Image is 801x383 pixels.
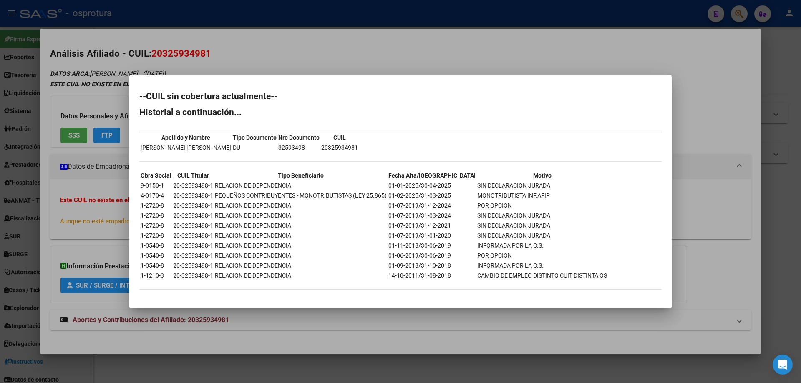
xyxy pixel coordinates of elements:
th: Apellido y Nombre [140,133,232,142]
td: 01-01-2025/30-04-2025 [388,181,476,190]
td: PEQUEÑOS CONTRIBUYENTES - MONOTRIBUTISTAS (LEY 25.865) [214,191,387,200]
td: 20-32593498-1 [173,231,214,240]
td: 20-32593498-1 [173,221,214,230]
td: 20-32593498-1 [173,211,214,220]
td: SIN DECLARACION JURADA [477,211,607,220]
td: 20-32593498-1 [173,181,214,190]
td: 9-0150-1 [140,181,172,190]
th: Obra Social [140,171,172,180]
td: RELACION DE DEPENDENCIA [214,271,387,280]
td: 20-32593498-1 [173,201,214,210]
td: CAMBIO DE EMPLEO DISTINTO CUIT DISTINTA OS [477,271,607,280]
td: DU [232,143,277,152]
td: POR OPCION [477,251,607,260]
td: 14-10-2011/31-08-2018 [388,271,476,280]
td: 1-1210-3 [140,271,172,280]
td: INFORMADA POR LA O.S. [477,261,607,270]
td: SIN DECLARACION JURADA [477,181,607,190]
td: 01-09-2018/31-10-2018 [388,261,476,270]
td: 1-2720-8 [140,211,172,220]
td: 01-02-2025/31-03-2025 [388,191,476,200]
td: SIN DECLARACION JURADA [477,231,607,240]
td: RELACION DE DEPENDENCIA [214,181,387,190]
div: Open Intercom Messenger [773,355,793,375]
td: RELACION DE DEPENDENCIA [214,211,387,220]
td: 1-2720-8 [140,231,172,240]
td: 01-07-2019/31-12-2024 [388,201,476,210]
td: MONOTRIBUTISTA INF.AFIP [477,191,607,200]
td: RELACION DE DEPENDENCIA [214,201,387,210]
td: RELACION DE DEPENDENCIA [214,231,387,240]
td: 01-07-2019/31-12-2021 [388,221,476,230]
td: RELACION DE DEPENDENCIA [214,251,387,260]
td: 32593498 [278,143,320,152]
td: 20-32593498-1 [173,251,214,260]
td: RELACION DE DEPENDENCIA [214,241,387,250]
th: CUIL [321,133,358,142]
td: 1-0540-8 [140,251,172,260]
td: 20-32593498-1 [173,261,214,270]
th: Fecha Alta/[GEOGRAPHIC_DATA] [388,171,476,180]
td: 1-2720-8 [140,201,172,210]
td: SIN DECLARACION JURADA [477,221,607,230]
h2: Historial a continuación... [139,108,662,116]
td: [PERSON_NAME] [PERSON_NAME] [140,143,232,152]
td: 20325934981 [321,143,358,152]
td: 01-07-2019/31-03-2024 [388,211,476,220]
td: 20-32593498-1 [173,271,214,280]
td: 20-32593498-1 [173,191,214,200]
th: Nro Documento [278,133,320,142]
td: POR OPCION [477,201,607,210]
h2: --CUIL sin cobertura actualmente-- [139,92,662,100]
td: 1-2720-8 [140,221,172,230]
td: 01-11-2018/30-06-2019 [388,241,476,250]
th: Tipo Documento [232,133,277,142]
td: RELACION DE DEPENDENCIA [214,261,387,270]
td: 01-07-2019/31-01-2020 [388,231,476,240]
th: Tipo Beneficiario [214,171,387,180]
td: 1-0540-8 [140,261,172,270]
td: INFORMADA POR LA O.S. [477,241,607,250]
td: 1-0540-8 [140,241,172,250]
th: CUIL Titular [173,171,214,180]
td: 01-06-2019/30-06-2019 [388,251,476,260]
td: 4-0170-4 [140,191,172,200]
th: Motivo [477,171,607,180]
td: 20-32593498-1 [173,241,214,250]
td: RELACION DE DEPENDENCIA [214,221,387,230]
